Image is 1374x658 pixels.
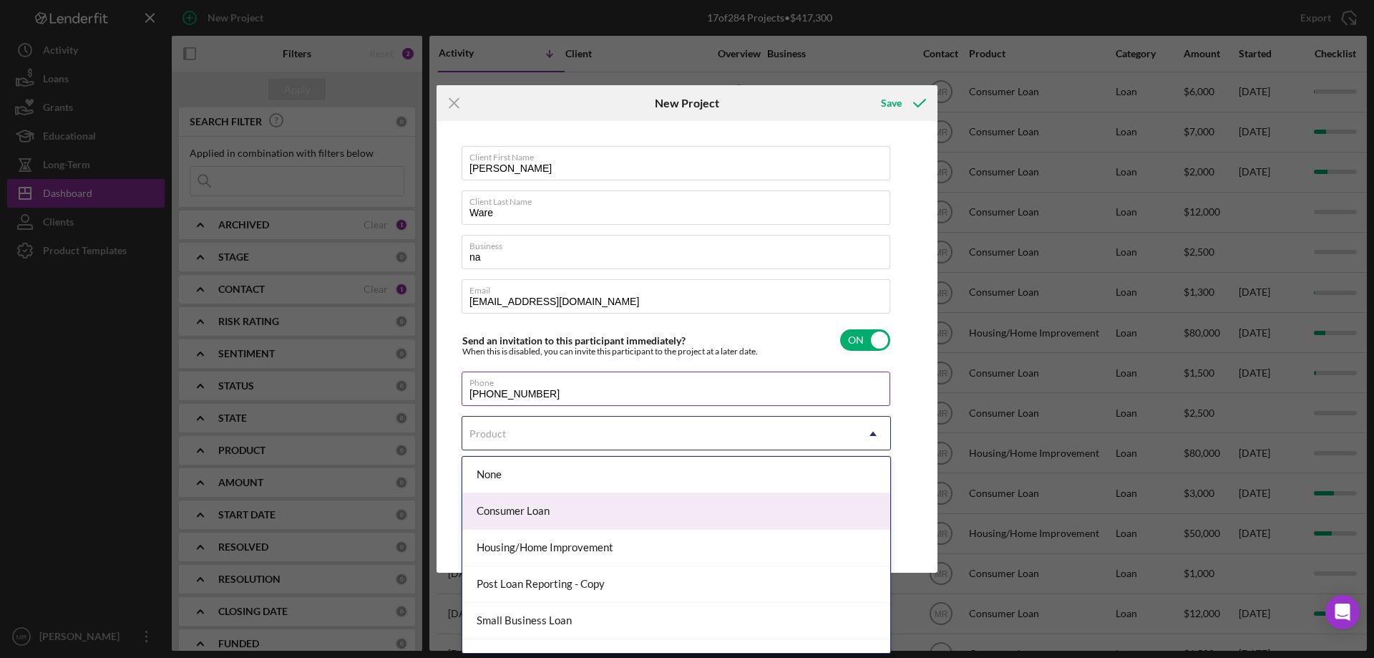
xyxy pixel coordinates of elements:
[462,493,890,530] div: Consumer Loan
[867,89,937,117] button: Save
[462,347,758,357] div: When this is disabled, you can invite this participant to the project at a later date.
[462,457,890,493] div: None
[462,566,890,603] div: Post Loan Reporting - Copy
[469,236,890,251] label: Business
[881,89,902,117] div: Save
[469,191,890,207] label: Client Last Name
[462,334,686,347] label: Send an invitation to this participant immediately?
[469,372,890,388] label: Phone
[462,603,890,639] div: Small Business Loan
[469,280,890,296] label: Email
[469,147,890,163] label: Client First Name
[469,428,506,440] div: Product
[1325,595,1360,629] div: Open Intercom Messenger
[655,97,719,110] h6: New Project
[462,530,890,566] div: Housing/Home Improvement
